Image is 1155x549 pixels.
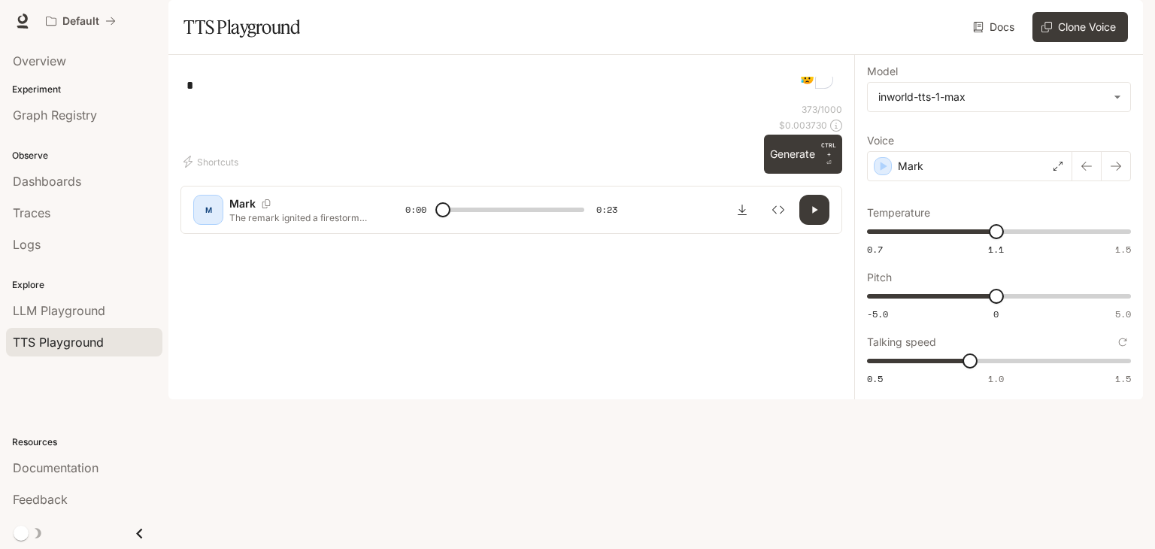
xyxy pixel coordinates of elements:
[596,202,617,217] span: 0:23
[867,135,894,146] p: Voice
[821,141,836,168] p: ⏎
[993,308,999,320] span: 0
[868,83,1130,111] div: inworld-tts-1-max
[821,141,836,159] p: CTRL +
[727,195,757,225] button: Download audio
[196,198,220,222] div: M
[898,159,923,174] p: Mark
[988,243,1004,256] span: 1.1
[229,196,256,211] p: Mark
[867,337,936,347] p: Talking speed
[39,6,123,36] button: All workspaces
[867,372,883,385] span: 0.5
[867,272,892,283] p: Pitch
[867,308,888,320] span: -5.0
[1115,308,1131,320] span: 5.0
[1115,372,1131,385] span: 1.5
[970,12,1020,42] a: Docs
[867,243,883,256] span: 0.7
[763,195,793,225] button: Inspect
[867,208,930,218] p: Temperature
[867,66,898,77] p: Model
[878,89,1106,105] div: inworld-tts-1-max
[1115,243,1131,256] span: 1.5
[256,199,277,208] button: Copy Voice ID
[186,77,836,94] textarea: To enrich screen reader interactions, please activate Accessibility in Grammarly extension settings
[229,211,369,224] p: The remark ignited a firestorm. Critics from all sides weighed in. President [PERSON_NAME] slamme...
[764,135,842,174] button: GenerateCTRL +⏎
[802,103,842,116] p: 373 / 1000
[988,372,1004,385] span: 1.0
[183,12,300,42] h1: TTS Playground
[405,202,426,217] span: 0:00
[1032,12,1128,42] button: Clone Voice
[1114,334,1131,350] button: Reset to default
[62,15,99,28] p: Default
[779,119,827,132] p: $ 0.003730
[180,150,244,174] button: Shortcuts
